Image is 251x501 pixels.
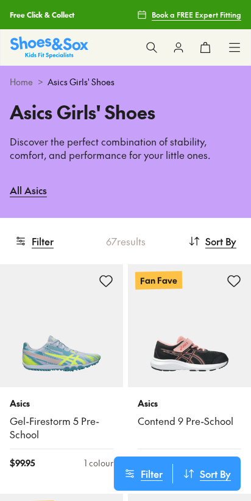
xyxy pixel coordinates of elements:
a: Shoes & Sox [10,37,88,58]
span: Book a FREE Expert Fitting [152,9,241,20]
span: Sort By [200,466,231,481]
span: Asics Girls' Shoes [48,75,115,88]
a: All Asics [10,177,47,203]
button: Filter [15,228,54,254]
button: Filter [114,464,172,483]
p: Discover the perfect combination of stability, comfort, and performance for your little ones. [10,135,241,162]
button: Sort By [188,228,236,254]
a: Gel-Firestorm 5 Pre-School [10,415,113,441]
div: 1 colour [84,457,113,469]
a: Contend 9 Pre-School [138,415,241,428]
span: $ 99.95 [10,457,35,469]
button: Sort By [173,464,241,483]
span: Sort By [205,234,236,248]
p: Asics [138,397,241,410]
p: Fan Fave [135,271,182,289]
img: SNS_Logo_Responsive.svg [10,37,88,58]
a: Book a FREE Expert Fitting [137,4,241,26]
div: > [10,75,241,88]
a: Home [10,75,33,88]
p: Asics [10,397,113,410]
a: Fan Fave [128,264,251,387]
h1: Asics Girls' Shoes [10,98,241,125]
